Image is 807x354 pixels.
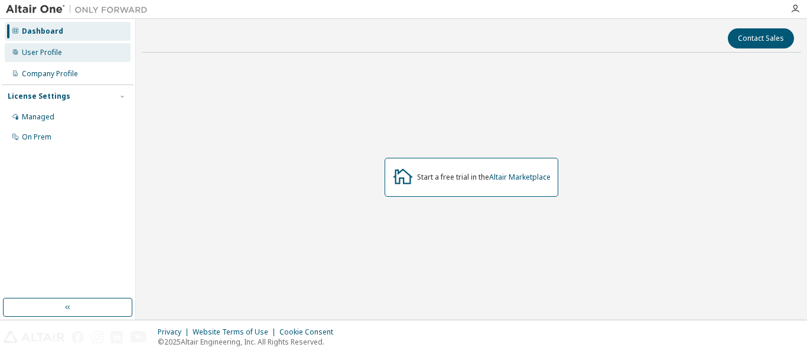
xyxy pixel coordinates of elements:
div: License Settings [8,92,70,101]
div: On Prem [22,132,51,142]
div: Company Profile [22,69,78,79]
div: Privacy [158,327,193,337]
img: altair_logo.svg [4,331,64,343]
button: Contact Sales [728,28,794,48]
img: linkedin.svg [110,331,123,343]
div: Start a free trial in the [417,173,551,182]
div: Website Terms of Use [193,327,279,337]
div: Managed [22,112,54,122]
img: facebook.svg [71,331,84,343]
div: User Profile [22,48,62,57]
a: Altair Marketplace [489,172,551,182]
img: instagram.svg [91,331,103,343]
img: youtube.svg [130,331,147,343]
div: Cookie Consent [279,327,340,337]
img: Altair One [6,4,154,15]
div: Dashboard [22,27,63,36]
p: © 2025 Altair Engineering, Inc. All Rights Reserved. [158,337,340,347]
